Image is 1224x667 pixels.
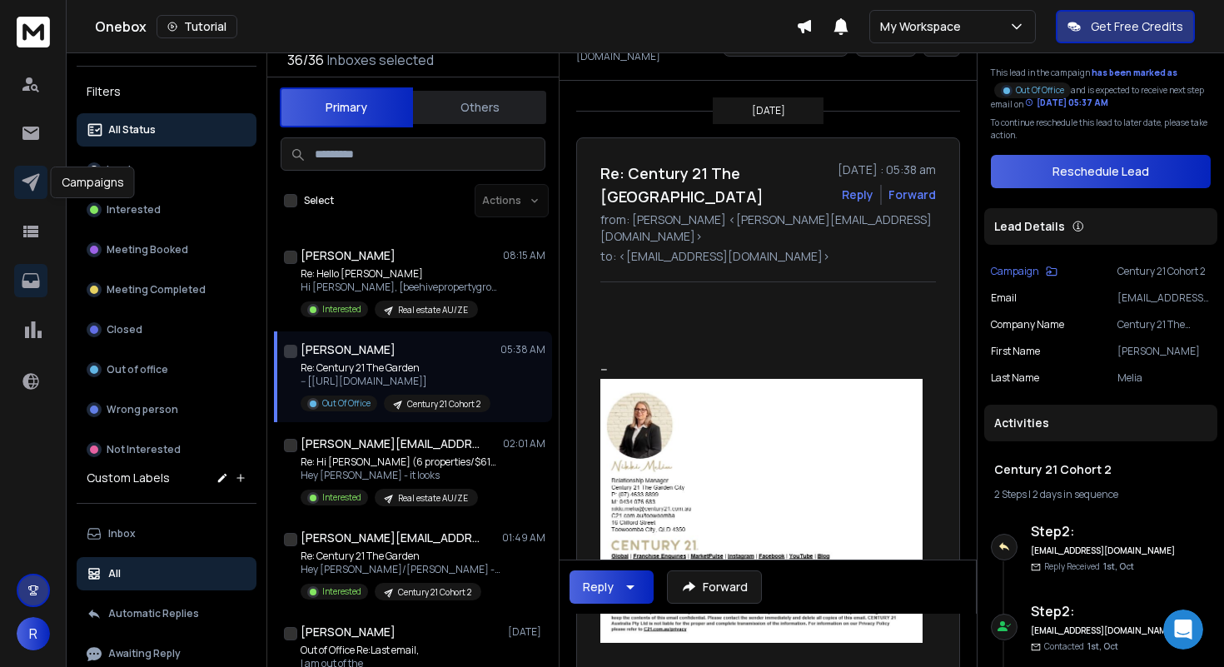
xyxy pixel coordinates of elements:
[1163,610,1203,650] iframe: Intercom live chat
[60,97,320,166] div: My campaigns used to get about 4-5% reply rates. Launched a campaign [DATE]. 0 replies after 350 ...
[107,283,206,296] p: Meeting Completed
[1044,640,1118,653] p: Contacted
[77,393,256,426] button: Wrong person
[77,153,256,187] button: Lead
[1092,67,1177,78] span: has been marked as
[413,89,546,126] button: Others
[301,550,500,563] p: Re: Century 21 The Garden
[107,163,131,177] p: Lead
[991,67,1211,110] div: This lead in the campaign and is expected to receive next step email on
[301,530,484,546] h1: [PERSON_NAME][EMAIL_ADDRESS][PERSON_NAME][DOMAIN_NAME] +2
[11,7,42,38] button: go back
[95,15,796,38] div: Onebox
[161,177,306,194] div: Something's up for SURE
[301,455,500,469] p: Re: Hi [PERSON_NAME] (6 properties/$615k
[261,7,292,38] button: Home
[1117,265,1211,278] p: Century 21 Cohort 2
[1103,560,1134,572] span: 1st, Oct
[304,194,334,207] label: Select
[14,504,319,532] textarea: Message…
[407,398,480,411] p: Century 21 Cohort 2
[301,436,484,452] h1: [PERSON_NAME][EMAIL_ADDRESS][DOMAIN_NAME]
[991,318,1064,331] p: Company Name
[991,265,1039,278] p: Campaign
[107,59,320,96] div: Tested 3 others, landed in spam
[500,343,545,356] p: 05:38 AM
[994,487,1027,501] span: 2 Steps
[108,647,181,660] p: Awaiting Reply
[994,461,1207,478] h1: Century 21 Cohort 2
[72,221,284,236] div: joined the conversation
[301,563,500,576] p: Hey [PERSON_NAME]/[PERSON_NAME] - just following
[108,527,136,540] p: Inbox
[17,617,50,650] button: R
[52,539,66,552] button: Emoji picker
[147,167,320,204] div: Something's up for SURE
[838,162,936,178] p: [DATE] : 05:38 am
[107,363,168,376] p: Out of office
[1044,560,1134,573] p: Reply Received
[600,212,936,245] p: from: [PERSON_NAME] <[PERSON_NAME][EMAIL_ADDRESS][DOMAIN_NAME]>
[77,517,256,550] button: Inbox
[880,18,968,35] p: My Workspace
[327,50,434,70] h3: Inboxes selected
[570,570,654,604] button: Reply
[77,273,256,306] button: Meeting Completed
[13,167,320,217] div: Rohit says…
[27,401,260,483] div: I’ve checked everything, and it seems that all settings are in place. My suggestion would be to l...
[1117,318,1211,331] p: Century 21 The [GEOGRAPHIC_DATA]
[106,539,119,552] button: Start recording
[107,443,181,456] p: Not Interested
[27,491,260,590] div: This can happen because the same emails are being sent repeatedly from the same accounts. I’d als...
[13,367,320,636] div: Raj says…
[301,267,500,281] p: Re: Hello [PERSON_NAME]
[583,579,614,595] div: Reply
[991,345,1040,358] p: First Name
[77,313,256,346] button: Closed
[77,557,256,590] button: All
[322,303,361,316] p: Interested
[280,87,413,127] button: Primary
[77,233,256,266] button: Meeting Booked
[991,371,1039,385] p: Last Name
[994,488,1207,501] div: |
[600,379,923,643] img: AIorK4zuDAjkAEJAPgq5XjYVorVY3Gn4SQdsFNzXR1OqYzVEMulupx8sivjK8oKKn7twt7--5c9Q4aVgHz7H
[51,167,135,198] div: Campaigns
[301,469,500,482] p: Hey [PERSON_NAME] - it looks
[107,243,188,256] p: Meeting Booked
[77,193,256,226] button: Interested
[107,203,161,217] p: Interested
[322,491,361,504] p: Interested
[322,585,361,598] p: Interested
[286,532,312,559] button: Send a message…
[502,531,545,545] p: 01:49 AM
[79,539,92,552] button: Gif picker
[72,222,165,234] b: [PERSON_NAME]
[667,570,762,604] button: Forward
[77,433,256,466] button: Not Interested
[13,97,320,167] div: Rohit says…
[287,50,324,70] span: 36 / 36
[107,403,178,416] p: Wrong person
[1117,371,1211,385] p: Melia
[27,266,260,282] div: Hi Rohit,
[398,492,468,505] p: Real estate AU/ZE
[1117,345,1211,358] p: [PERSON_NAME]
[984,405,1217,441] div: Activities
[81,8,105,21] h1: Box
[1056,10,1195,43] button: Get Free Credits
[27,290,260,355] div: Thanks for the update. I’m checking this with my tech team and will get back to you as soon as I ...
[301,375,490,388] p: -- [[URL][DOMAIN_NAME]]
[77,113,256,147] button: All Status
[120,69,306,86] div: Tested 3 others, landed in spam
[398,304,468,316] p: Real estate AU/ZE
[600,248,936,265] p: to: <[EMAIL_ADDRESS][DOMAIN_NAME]>
[301,624,396,640] h1: [PERSON_NAME]
[301,644,471,657] p: Out of Office Re:Last email,
[13,367,273,600] div: Hi Rohit,I’ve checked everything, and it seems that all settings are in place. My suggestion woul...
[108,607,199,620] p: Automatic Replies
[13,256,320,367] div: Raj says…
[600,162,828,208] h1: Re: Century 21 The [GEOGRAPHIC_DATA]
